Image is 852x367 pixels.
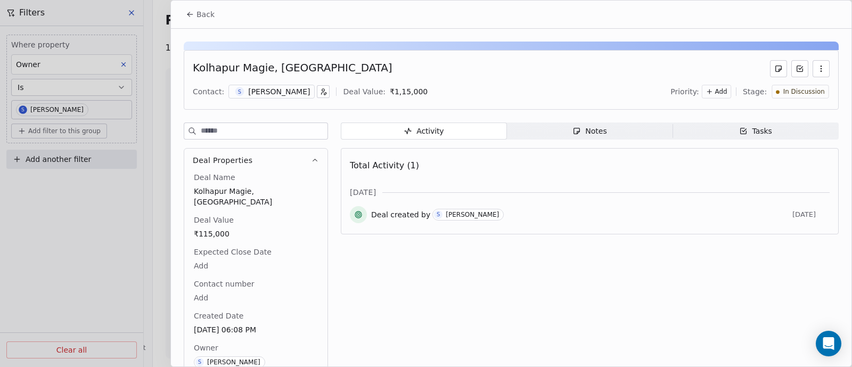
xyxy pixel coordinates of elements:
div: [PERSON_NAME] [248,86,310,97]
span: [DATE] [350,187,376,198]
span: Kolhapur Magie, [GEOGRAPHIC_DATA] [194,186,318,207]
span: Expected Close Date [192,247,274,257]
div: Kolhapur Magie, [GEOGRAPHIC_DATA] [193,60,392,77]
button: Back [179,5,221,24]
span: Add [194,292,318,303]
button: Deal Properties [184,149,327,172]
span: Add [715,87,727,96]
span: Deal Name [192,172,237,183]
div: [PERSON_NAME] [446,211,499,218]
div: Deal Value: [343,86,385,97]
div: Tasks [739,126,772,137]
span: Created Date [192,311,245,321]
span: Stage: [743,86,767,97]
span: In Discussion [783,87,825,96]
span: Deal Properties [193,155,252,166]
span: ₹115,000 [194,229,318,239]
span: Owner [192,342,220,353]
span: Total Activity (1) [350,160,419,170]
span: Back [196,9,215,20]
div: [PERSON_NAME] [207,358,260,366]
span: S [235,87,244,96]
span: [DATE] [792,210,830,219]
span: Contact number [192,279,257,289]
span: Priority: [670,86,699,97]
span: Deal created by [371,209,430,220]
div: Open Intercom Messenger [816,331,841,356]
span: ₹ 1,15,000 [390,87,428,96]
div: S [437,210,440,219]
div: Notes [572,126,607,137]
span: Deal Value [192,215,236,225]
span: Add [194,260,318,271]
div: Contact: [193,86,224,97]
div: S [198,358,201,366]
span: [DATE] 06:08 PM [194,324,318,335]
